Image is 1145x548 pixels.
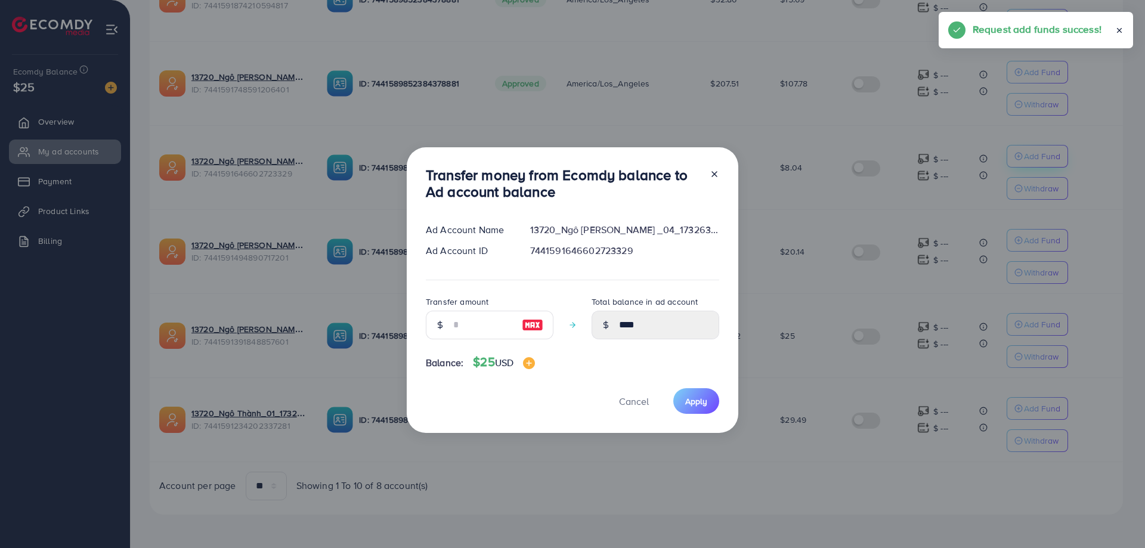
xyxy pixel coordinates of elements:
[592,296,698,308] label: Total balance in ad account
[619,395,649,408] span: Cancel
[973,21,1101,37] h5: Request add funds success!
[673,388,719,414] button: Apply
[426,356,463,370] span: Balance:
[604,388,664,414] button: Cancel
[521,223,729,237] div: 13720_Ngô [PERSON_NAME] _04_1732630579207
[521,244,729,258] div: 7441591646602723329
[426,296,488,308] label: Transfer amount
[495,356,513,369] span: USD
[416,244,521,258] div: Ad Account ID
[523,357,535,369] img: image
[522,318,543,332] img: image
[685,395,707,407] span: Apply
[416,223,521,237] div: Ad Account Name
[426,166,700,201] h3: Transfer money from Ecomdy balance to Ad account balance
[1094,494,1136,539] iframe: Chat
[473,355,535,370] h4: $25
